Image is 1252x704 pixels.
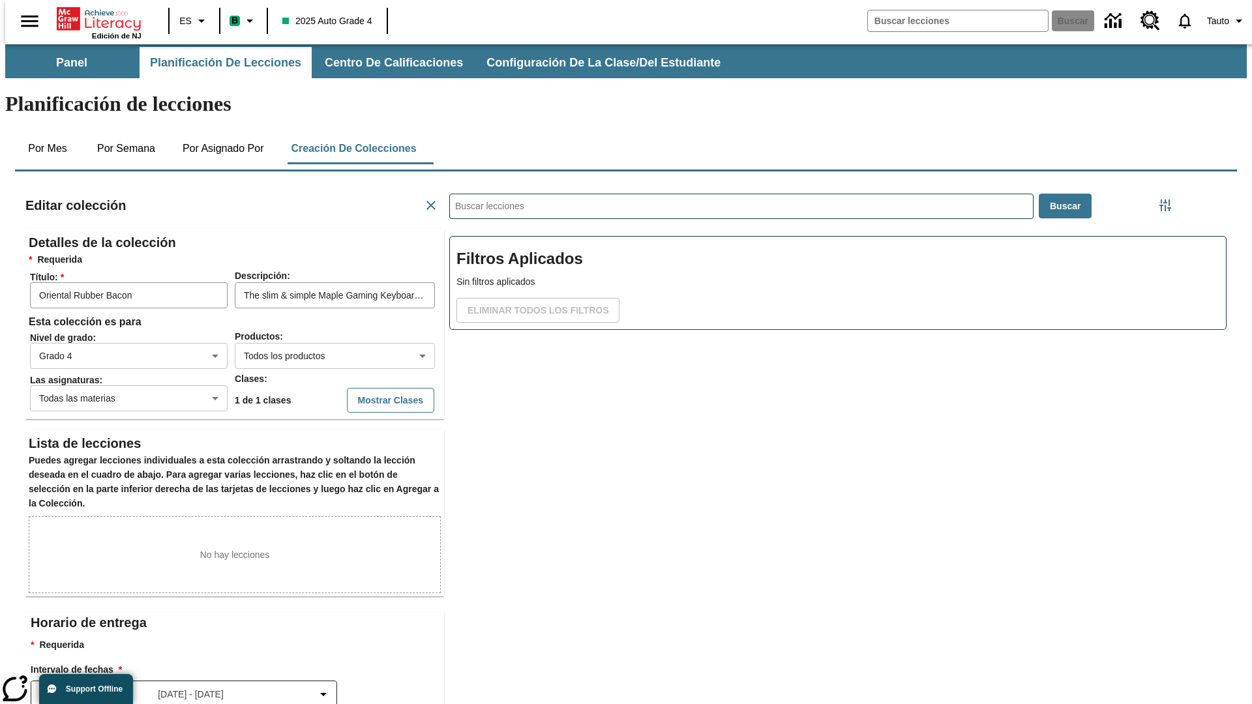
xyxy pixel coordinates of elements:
[57,6,142,32] a: Portada
[30,332,233,343] span: Nivel de grado :
[31,612,444,633] h2: Horario de entrega
[1168,4,1202,38] a: Notificaciones
[418,192,444,218] button: Cancelar
[868,10,1048,31] input: Buscar campo
[39,674,133,704] button: Support Offline
[280,133,426,164] button: Creación de colecciones
[87,133,166,164] button: Por semana
[200,548,270,562] p: No hay lecciones
[31,663,444,677] h3: Intervalo de fechas
[29,313,441,331] h6: Esta colección es para
[31,638,444,653] p: Requerida
[30,272,233,282] span: Tí­tulo :
[456,243,1219,275] h2: Filtros Aplicados
[140,47,312,78] button: Planificación de lecciones
[224,9,263,33] button: Boost El color de la clase es verde menta. Cambiar el color de la clase.
[449,236,1227,330] div: Filtros Aplicados
[15,133,80,164] button: Por mes
[30,385,228,411] div: Todas las materias
[5,47,732,78] div: Subbarra de navegación
[1152,192,1178,218] button: Menú lateral de filtros
[235,271,290,281] span: Descripción :
[316,686,331,702] svg: Collapse Date Range Filter
[476,47,731,78] button: Configuración de la clase/del estudiante
[282,14,372,28] span: 2025 Auto Grade 4
[7,47,137,78] button: Panel
[235,343,435,369] div: Todos los productos
[5,92,1247,116] h1: Planificación de lecciones
[25,195,127,216] h2: Editar colección
[29,433,441,454] h2: Lista de lecciones
[235,374,267,384] span: Clases :
[29,232,441,253] h2: Detalles de la colección
[29,253,441,267] h6: Requerida
[66,684,123,694] span: Support Offline
[1039,194,1092,219] button: Buscar
[37,686,331,702] button: Seleccione el intervalo de fechas opción del menú
[456,275,1219,289] p: Sin filtros aplicados
[235,394,291,407] p: 1 de 1 clases
[235,282,435,308] input: Descripción
[30,375,233,385] span: Las asignaturas :
[1202,9,1252,33] button: Perfil/Configuración
[173,9,215,33] button: Lenguaje: ES, Selecciona un idioma
[314,47,473,78] button: Centro de calificaciones
[235,331,283,342] span: Productos :
[347,388,434,413] button: Mostrar Clases
[5,44,1247,78] div: Subbarra de navegación
[1097,3,1133,39] a: Centro de información
[179,14,192,28] span: ES
[30,343,228,369] div: Grado 4
[1133,3,1168,38] a: Centro de recursos, Se abrirá en una pestaña nueva.
[57,5,142,40] div: Portada
[450,194,1033,218] input: Buscar lecciones
[172,133,275,164] button: Por asignado por
[158,688,224,701] span: [DATE] - [DATE]
[231,12,238,29] span: B
[10,2,49,40] button: Abrir el menú lateral
[30,282,228,308] input: Tí­tulo
[29,454,441,511] h6: Puedes agregar lecciones individuales a esta colección arrastrando y soltando la lección deseada ...
[1207,14,1229,28] span: Tauto
[92,32,142,40] span: Edición de NJ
